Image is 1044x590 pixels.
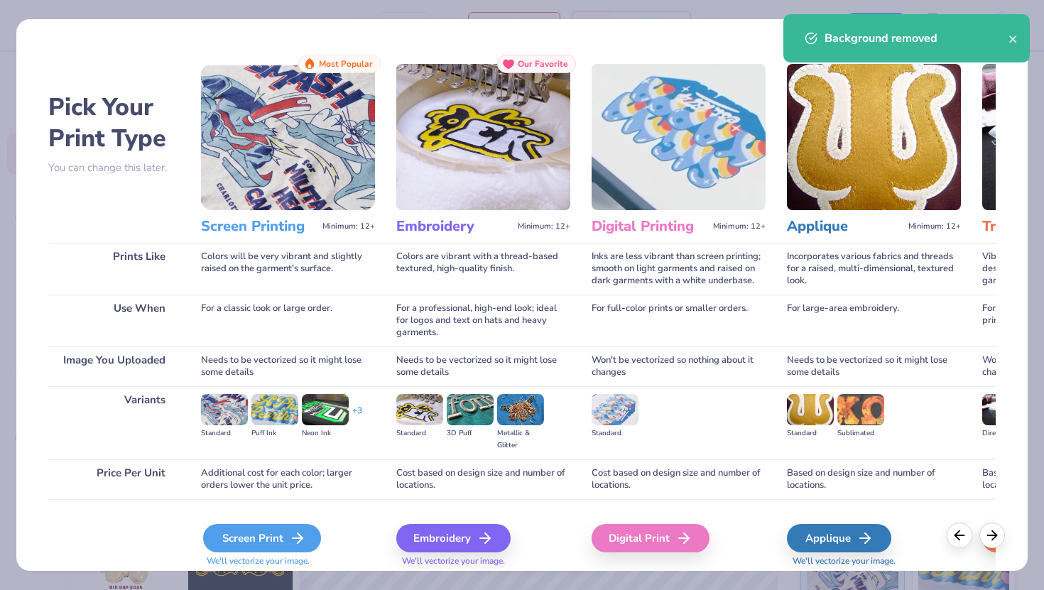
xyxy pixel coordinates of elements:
[302,427,349,439] div: Neon Ink
[48,243,180,295] div: Prints Like
[592,394,638,425] img: Standard
[447,394,494,425] img: 3D Puff
[201,217,317,236] h3: Screen Printing
[787,394,834,425] img: Standard
[787,524,891,552] div: Applique
[908,222,961,231] span: Minimum: 12+
[787,459,961,499] div: Based on design size and number of locations.
[352,405,362,429] div: + 3
[837,394,884,425] img: Sublimated
[396,346,570,386] div: Needs to be vectorized so it might lose some details
[203,524,321,552] div: Screen Print
[592,295,766,346] div: For full-color prints or smaller orders.
[787,346,961,386] div: Needs to be vectorized so it might lose some details
[787,427,834,439] div: Standard
[982,394,1029,425] img: Direct-to-film
[396,555,570,567] span: We'll vectorize your image.
[787,217,903,236] h3: Applique
[201,243,375,295] div: Colors will be very vibrant and slightly raised on the garment's surface.
[302,394,349,425] img: Neon Ink
[787,64,961,210] img: Applique
[251,427,298,439] div: Puff Ink
[592,346,766,386] div: Won't be vectorized so nothing about it changes
[592,217,707,236] h3: Digital Printing
[201,64,375,210] img: Screen Printing
[592,459,766,499] div: Cost based on design size and number of locations.
[48,295,180,346] div: Use When
[837,427,884,439] div: Sublimated
[201,555,375,567] span: We'll vectorize your image.
[825,30,1008,47] div: Background removed
[447,427,494,439] div: 3D Puff
[396,524,511,552] div: Embroidery
[201,346,375,386] div: Needs to be vectorized so it might lose some details
[48,162,180,174] p: You can change this later.
[48,346,180,386] div: Image You Uploaded
[713,222,766,231] span: Minimum: 12+
[396,217,512,236] h3: Embroidery
[592,243,766,295] div: Inks are less vibrant than screen printing; smooth on light garments and raised on dark garments ...
[48,92,180,154] h2: Pick Your Print Type
[787,243,961,295] div: Incorporates various fabrics and threads for a raised, multi-dimensional, textured look.
[787,555,961,567] span: We'll vectorize your image.
[518,222,570,231] span: Minimum: 12+
[322,222,375,231] span: Minimum: 12+
[396,243,570,295] div: Colors are vibrant with a thread-based textured, high-quality finish.
[592,427,638,439] div: Standard
[201,427,248,439] div: Standard
[319,59,373,69] span: Most Popular
[787,295,961,346] div: For large-area embroidery.
[396,295,570,346] div: For a professional, high-end look; ideal for logos and text on hats and heavy garments.
[497,427,544,452] div: Metallic & Glitter
[396,427,443,439] div: Standard
[982,427,1029,439] div: Direct-to-film
[251,394,298,425] img: Puff Ink
[396,394,443,425] img: Standard
[201,459,375,499] div: Additional cost for each color; larger orders lower the unit price.
[497,394,544,425] img: Metallic & Glitter
[396,64,570,210] img: Embroidery
[592,524,709,552] div: Digital Print
[48,386,180,459] div: Variants
[48,459,180,499] div: Price Per Unit
[592,64,766,210] img: Digital Printing
[1008,30,1018,47] button: close
[518,59,568,69] span: Our Favorite
[201,295,375,346] div: For a classic look or large order.
[201,394,248,425] img: Standard
[396,459,570,499] div: Cost based on design size and number of locations.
